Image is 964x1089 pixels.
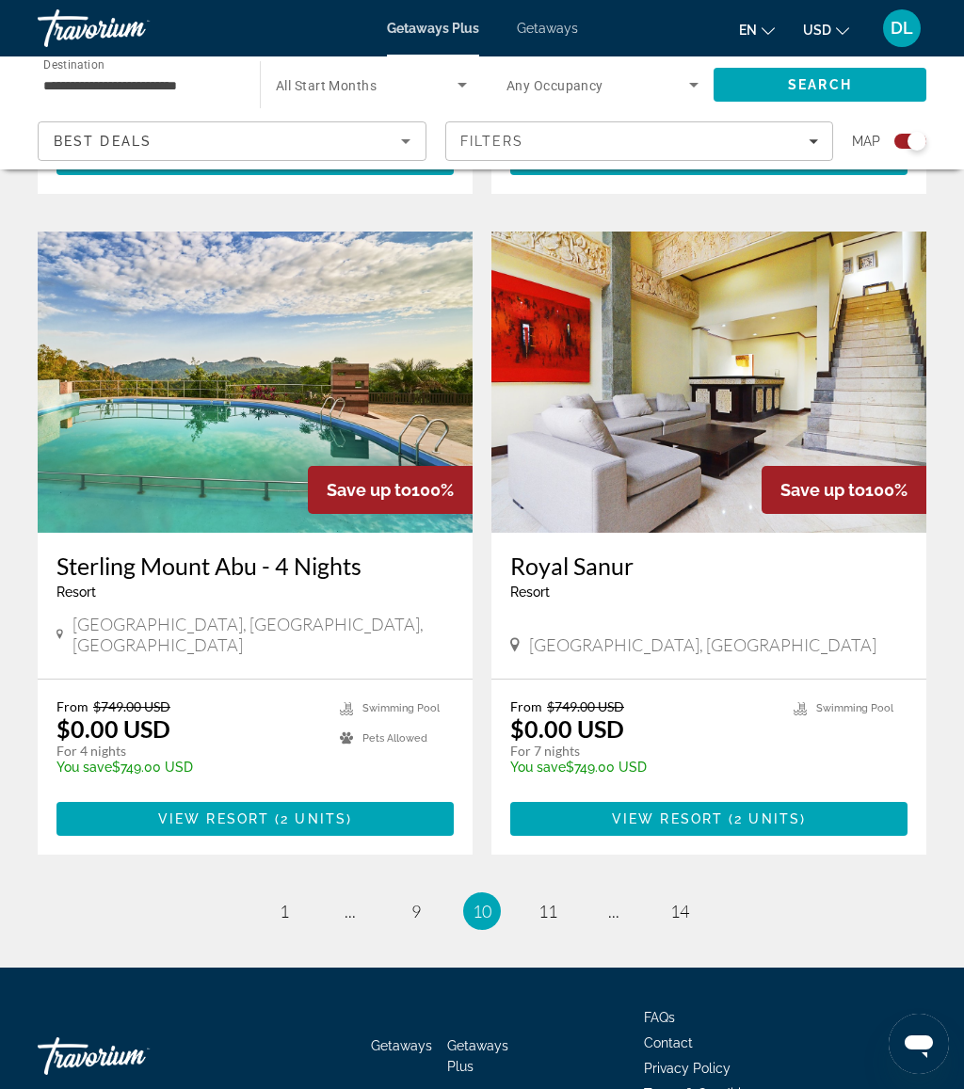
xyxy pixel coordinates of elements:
[362,702,440,714] span: Swimming Pool
[387,21,479,36] a: Getaways Plus
[670,901,689,921] span: 14
[506,78,603,93] span: Any Occupancy
[345,901,356,921] span: ...
[276,78,377,93] span: All Start Months
[38,892,926,930] nav: Pagination
[644,1061,731,1076] a: Privacy Policy
[510,760,775,775] p: $749.00 USD
[93,698,170,714] span: $749.00 USD
[762,466,926,514] div: 100%
[538,901,557,921] span: 11
[38,232,473,533] img: Sterling Mount Abu - 4 Nights
[38,1028,226,1084] a: Go Home
[852,128,880,154] span: Map
[269,811,352,826] span: ( )
[56,698,88,714] span: From
[714,68,926,102] button: Search
[644,1010,675,1025] a: FAQs
[780,480,865,500] span: Save up to
[517,21,578,36] a: Getaways
[308,466,473,514] div: 100%
[43,74,235,97] input: Select destination
[723,811,806,826] span: ( )
[371,1038,432,1053] a: Getaways
[510,552,908,580] a: Royal Sanur
[788,77,852,92] span: Search
[803,23,831,38] span: USD
[491,232,926,533] img: Royal Sanur
[447,1038,508,1074] a: Getaways Plus
[56,141,454,175] button: View Resort(3 units)
[54,134,152,149] span: Best Deals
[510,760,566,775] span: You save
[510,743,775,760] p: For 7 nights
[891,19,913,38] span: DL
[56,714,170,743] p: $0.00 USD
[803,16,849,43] button: Change currency
[510,698,542,714] span: From
[889,1014,949,1074] iframe: Botón para iniciar la ventana de mensajería
[280,901,289,921] span: 1
[362,732,427,745] span: Pets Allowed
[510,802,908,836] button: View Resort(2 units)
[644,1035,693,1050] a: Contact
[56,760,112,775] span: You save
[72,614,454,655] span: [GEOGRAPHIC_DATA], [GEOGRAPHIC_DATA], [GEOGRAPHIC_DATA]
[56,552,454,580] a: Sterling Mount Abu - 4 Nights
[529,634,876,655] span: [GEOGRAPHIC_DATA], [GEOGRAPHIC_DATA]
[473,901,491,921] span: 10
[510,714,624,743] p: $0.00 USD
[158,811,269,826] span: View Resort
[510,585,550,600] span: Resort
[38,4,226,53] a: Travorium
[43,57,104,71] span: Destination
[56,760,321,775] p: $749.00 USD
[56,743,321,760] p: For 4 nights
[612,811,723,826] span: View Resort
[327,480,411,500] span: Save up to
[411,901,421,921] span: 9
[281,811,346,826] span: 2 units
[547,698,624,714] span: $749.00 USD
[510,141,908,175] button: View Resort(2 units)
[56,802,454,836] button: View Resort(2 units)
[460,134,524,149] span: Filters
[877,8,926,48] button: User Menu
[816,702,893,714] span: Swimming Pool
[445,121,834,161] button: Filters
[739,23,757,38] span: en
[734,811,800,826] span: 2 units
[54,130,410,152] mat-select: Sort by
[739,16,775,43] button: Change language
[56,585,96,600] span: Resort
[608,901,619,921] span: ...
